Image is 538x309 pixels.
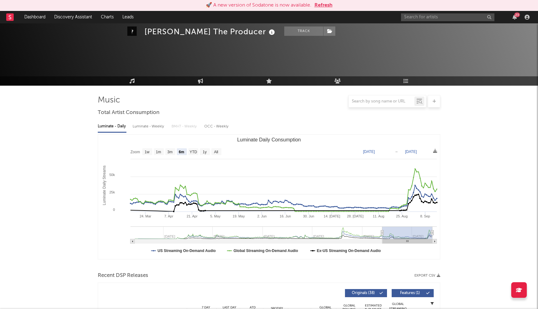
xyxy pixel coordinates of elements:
text: 1y [203,150,207,154]
div: [PERSON_NAME] The Producer [144,26,276,37]
text: 0 [113,208,115,212]
text: Global Streaming On-Demand Audio [234,249,298,253]
button: Originals(38) [345,289,387,297]
input: Search for artists [401,13,494,21]
text: 19. May [233,214,245,218]
text: 1w [145,150,150,154]
text: 1m [156,150,161,154]
text: 30. Jun [303,214,314,218]
div: 23 [514,12,520,17]
button: 23 [512,15,517,20]
text: 25. Aug [396,214,408,218]
span: Total Artist Consumption [98,109,159,116]
button: Refresh [314,2,333,9]
button: Features(1) [392,289,434,297]
text: → [394,150,398,154]
a: Charts [97,11,118,23]
text: 11. Aug [373,214,384,218]
button: Track [284,26,323,36]
text: 2. Jun [257,214,267,218]
text: Ex-US Streaming On-Demand Audio [317,249,381,253]
text: [DATE] [405,150,417,154]
text: US Streaming On-Demand Audio [158,249,216,253]
a: Discovery Assistant [50,11,97,23]
text: 50k [109,173,115,177]
text: All [214,150,218,154]
text: 6m [179,150,184,154]
div: 🚀 A new version of Sodatone is now available. [206,2,311,9]
text: 8. Sep [420,214,430,218]
svg: Luminate Daily Consumption [98,135,440,259]
text: YTD [190,150,197,154]
text: 28. [DATE] [347,214,363,218]
input: Search by song name or URL [349,99,414,104]
div: OCC - Weekly [204,121,229,132]
div: Luminate - Weekly [133,121,165,132]
div: Luminate - Daily [98,121,126,132]
a: Leads [118,11,138,23]
text: Zoom [130,150,140,154]
text: Luminate Daily Consumption [237,137,301,142]
a: Dashboard [20,11,50,23]
text: 25k [109,190,115,194]
text: 21. Apr [186,214,197,218]
text: 3m [168,150,173,154]
span: Features ( 1 ) [396,291,424,295]
text: 16. Jun [280,214,291,218]
text: 5. May [210,214,221,218]
text: Luminate Daily Streams [102,165,106,205]
text: 24. Mar [139,214,151,218]
text: 14. [DATE] [324,214,340,218]
text: 7. Apr [164,214,173,218]
text: [DATE] [363,150,375,154]
span: Recent DSP Releases [98,272,148,279]
span: Originals ( 38 ) [349,291,378,295]
button: Export CSV [414,274,440,278]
